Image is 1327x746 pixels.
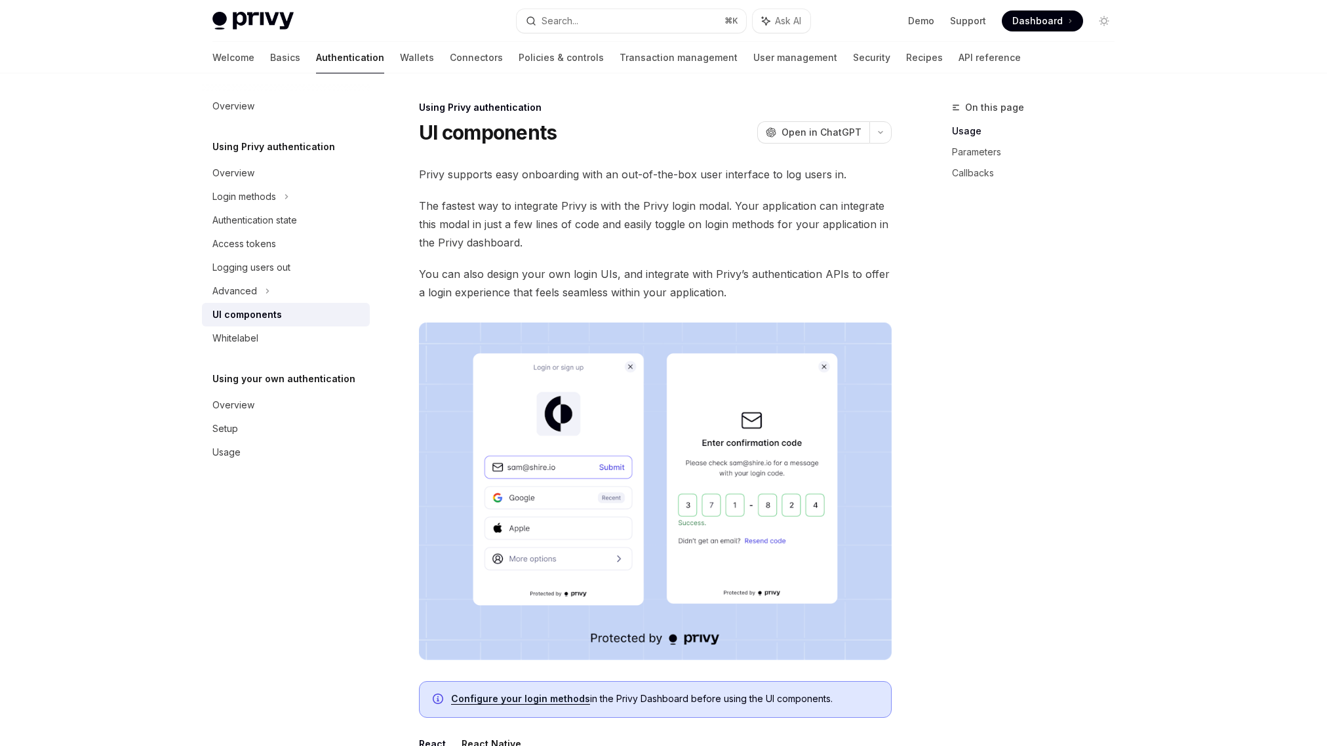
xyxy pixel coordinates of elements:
[202,417,370,441] a: Setup
[212,236,276,252] div: Access tokens
[1094,10,1115,31] button: Toggle dark mode
[212,165,254,181] div: Overview
[1002,10,1083,31] a: Dashboard
[419,165,892,184] span: Privy supports easy onboarding with an out-of-the-box user interface to log users in.
[419,265,892,302] span: You can also design your own login UIs, and integrate with Privy’s authentication APIs to offer a...
[212,98,254,114] div: Overview
[202,94,370,118] a: Overview
[212,307,282,323] div: UI components
[950,14,986,28] a: Support
[753,9,810,33] button: Ask AI
[400,42,434,73] a: Wallets
[433,694,446,707] svg: Info
[202,326,370,350] a: Whitelabel
[620,42,738,73] a: Transaction management
[451,693,590,705] a: Configure your login methods
[965,100,1024,115] span: On this page
[202,208,370,232] a: Authentication state
[202,232,370,256] a: Access tokens
[212,139,335,155] h5: Using Privy authentication
[212,42,254,73] a: Welcome
[212,212,297,228] div: Authentication state
[1012,14,1063,28] span: Dashboard
[212,397,254,413] div: Overview
[451,692,878,705] span: in the Privy Dashboard before using the UI components.
[202,441,370,464] a: Usage
[542,13,578,29] div: Search...
[419,197,892,252] span: The fastest way to integrate Privy is with the Privy login modal. Your application can integrate ...
[270,42,300,73] a: Basics
[782,126,862,139] span: Open in ChatGPT
[202,393,370,417] a: Overview
[519,42,604,73] a: Policies & controls
[853,42,890,73] a: Security
[419,101,892,114] div: Using Privy authentication
[202,256,370,279] a: Logging users out
[419,323,892,660] img: images/Onboard.png
[212,283,257,299] div: Advanced
[906,42,943,73] a: Recipes
[952,163,1125,184] a: Callbacks
[908,14,934,28] a: Demo
[517,9,746,33] button: Search...⌘K
[212,260,290,275] div: Logging users out
[450,42,503,73] a: Connectors
[959,42,1021,73] a: API reference
[724,16,738,26] span: ⌘ K
[952,121,1125,142] a: Usage
[212,330,258,346] div: Whitelabel
[419,121,557,144] h1: UI components
[316,42,384,73] a: Authentication
[757,121,869,144] button: Open in ChatGPT
[212,371,355,387] h5: Using your own authentication
[952,142,1125,163] a: Parameters
[753,42,837,73] a: User management
[212,421,238,437] div: Setup
[212,444,241,460] div: Usage
[775,14,801,28] span: Ask AI
[212,189,276,205] div: Login methods
[202,303,370,326] a: UI components
[202,161,370,185] a: Overview
[212,12,294,30] img: light logo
